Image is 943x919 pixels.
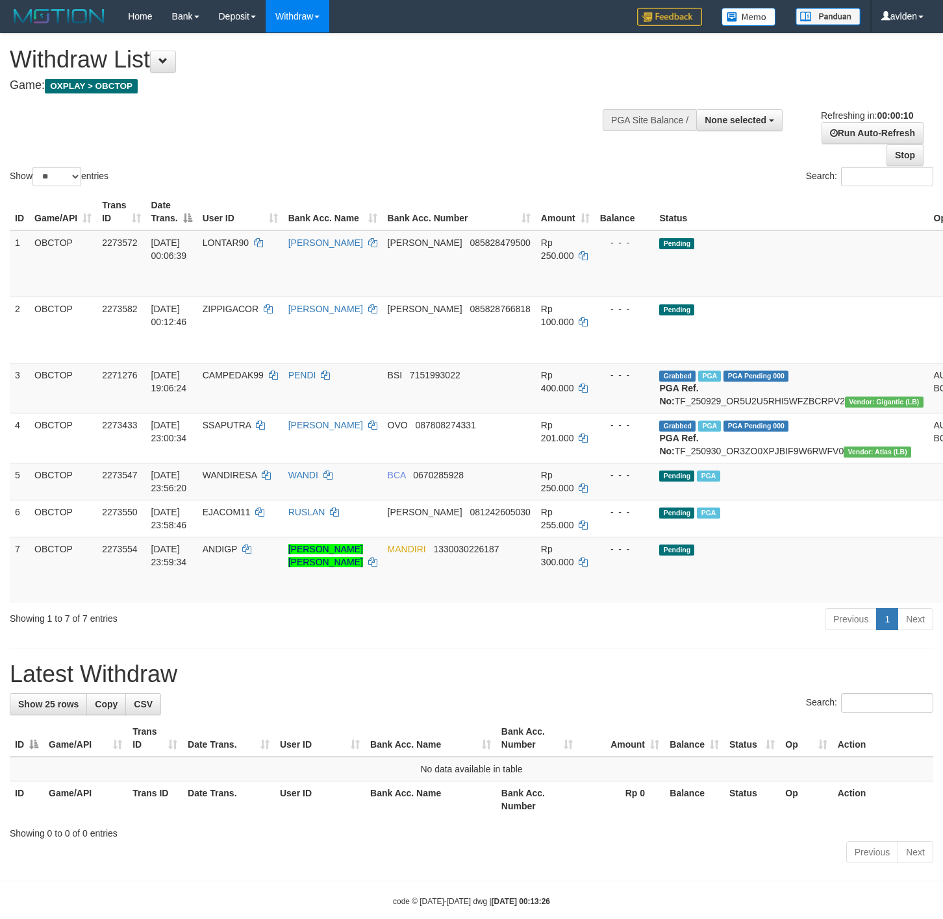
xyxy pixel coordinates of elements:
[151,544,187,567] span: [DATE] 23:59:34
[44,781,127,818] th: Game/API
[151,304,187,327] span: [DATE] 00:12:46
[410,370,460,380] span: Copy 7151993022 to clipboard
[898,841,933,863] a: Next
[383,193,536,230] th: Bank Acc. Number: activate to sort column ascending
[541,304,574,327] span: Rp 100.000
[29,193,97,230] th: Game/API: activate to sort column ascending
[654,193,928,230] th: Status
[654,363,928,413] td: TF_250929_OR5U2U5RHI5WFZBCRPV2
[846,841,898,863] a: Previous
[102,507,138,517] span: 2273550
[877,110,913,121] strong: 00:00:10
[876,608,898,630] a: 1
[102,420,138,430] span: 2273433
[10,720,44,757] th: ID: activate to sort column descending
[10,500,29,537] td: 6
[825,608,877,630] a: Previous
[365,781,496,818] th: Bank Acc. Name
[388,544,426,554] span: MANDIRI
[723,421,788,432] span: PGA Pending
[600,369,649,382] div: - - -
[696,109,783,131] button: None selected
[659,383,698,406] b: PGA Ref. No:
[600,469,649,482] div: - - -
[146,193,197,230] th: Date Trans.: activate to sort column descending
[29,500,97,537] td: OBCTOP
[203,304,258,314] span: ZIPPIGACOR
[182,720,275,757] th: Date Trans.: activate to sort column ascending
[723,371,788,382] span: PGA Pending
[470,238,530,248] span: Copy 085828479500 to clipboard
[151,370,187,393] span: [DATE] 19:06:24
[288,420,363,430] a: [PERSON_NAME]
[388,470,406,480] span: BCA
[29,413,97,463] td: OBCTOP
[659,238,694,249] span: Pending
[603,109,696,131] div: PGA Site Balance /
[822,122,924,144] a: Run Auto-Refresh
[10,463,29,500] td: 5
[10,607,383,625] div: Showing 1 to 7 of 7 entries
[18,699,79,709] span: Show 25 rows
[724,720,780,757] th: Status: activate to sort column ascending
[203,470,257,480] span: WANDIRESA
[151,420,187,443] span: [DATE] 23:00:34
[203,544,237,554] span: ANDIGP
[283,193,383,230] th: Bank Acc. Name: activate to sort column ascending
[10,230,29,297] td: 1
[659,421,696,432] span: Grabbed
[433,544,499,554] span: Copy 1330030226187 to clipboard
[102,304,138,314] span: 2273582
[536,193,595,230] th: Amount: activate to sort column ascending
[388,507,462,517] span: [PERSON_NAME]
[659,508,694,519] span: Pending
[393,897,550,906] small: code © [DATE]-[DATE] dwg |
[29,297,97,363] td: OBCTOP
[134,699,153,709] span: CSV
[595,193,655,230] th: Balance
[151,470,187,493] span: [DATE] 23:56:20
[10,297,29,363] td: 2
[415,420,475,430] span: Copy 087808274331 to clipboard
[541,420,574,443] span: Rp 201.000
[10,47,616,73] h1: Withdraw List
[151,238,187,261] span: [DATE] 00:06:39
[496,781,578,818] th: Bank Acc. Number
[821,110,913,121] span: Refreshing in:
[600,543,649,556] div: - - -
[288,507,325,517] a: RUSLAN
[197,193,283,230] th: User ID: activate to sort column ascending
[541,238,574,261] span: Rp 250.000
[10,79,616,92] h4: Game:
[127,720,182,757] th: Trans ID: activate to sort column ascending
[470,304,530,314] span: Copy 085828766818 to clipboard
[600,236,649,249] div: - - -
[102,544,138,554] span: 2273554
[659,471,694,482] span: Pending
[664,781,724,818] th: Balance
[97,193,145,230] th: Trans ID: activate to sort column ascending
[833,781,933,818] th: Action
[10,661,933,687] h1: Latest Withdraw
[151,507,187,530] span: [DATE] 23:58:46
[44,720,127,757] th: Game/API: activate to sort column ascending
[844,447,911,458] span: Vendor URL: https://dashboard.q2checkout.com/secure
[578,781,664,818] th: Rp 0
[102,370,138,380] span: 2271276
[697,508,720,519] span: Marked by avlcs1
[288,370,316,380] a: PENDI
[10,6,108,26] img: MOTION_logo.png
[654,413,928,463] td: TF_250930_OR3ZO0XPJBIF9W6RWFV0
[288,544,363,567] a: [PERSON_NAME] [PERSON_NAME]
[722,8,776,26] img: Button%20Memo.svg
[724,781,780,818] th: Status
[288,304,363,314] a: [PERSON_NAME]
[600,506,649,519] div: - - -
[637,8,702,26] img: Feedback.jpg
[102,470,138,480] span: 2273547
[659,304,694,315] span: Pending
[659,433,698,456] b: PGA Ref. No:
[29,363,97,413] td: OBCTOP
[600,419,649,432] div: - - -
[275,781,365,818] th: User ID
